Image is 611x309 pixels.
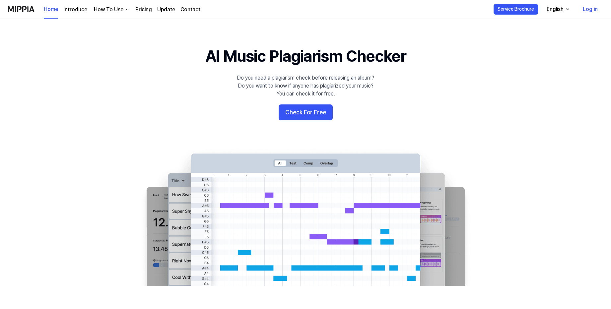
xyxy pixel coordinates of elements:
[63,6,87,14] a: Introduce
[279,104,333,120] button: Check For Free
[93,6,130,14] button: How To Use
[180,6,200,14] a: Contact
[135,6,152,14] a: Pricing
[205,45,406,67] h1: AI Music Plagiarism Checker
[541,3,574,16] button: English
[494,4,538,15] button: Service Brochure
[93,6,125,14] div: How To Use
[545,5,565,13] div: English
[237,74,374,98] div: Do you need a plagiarism check before releasing an album? Do you want to know if anyone has plagi...
[157,6,175,14] a: Update
[133,147,478,286] img: main Image
[44,0,58,19] a: Home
